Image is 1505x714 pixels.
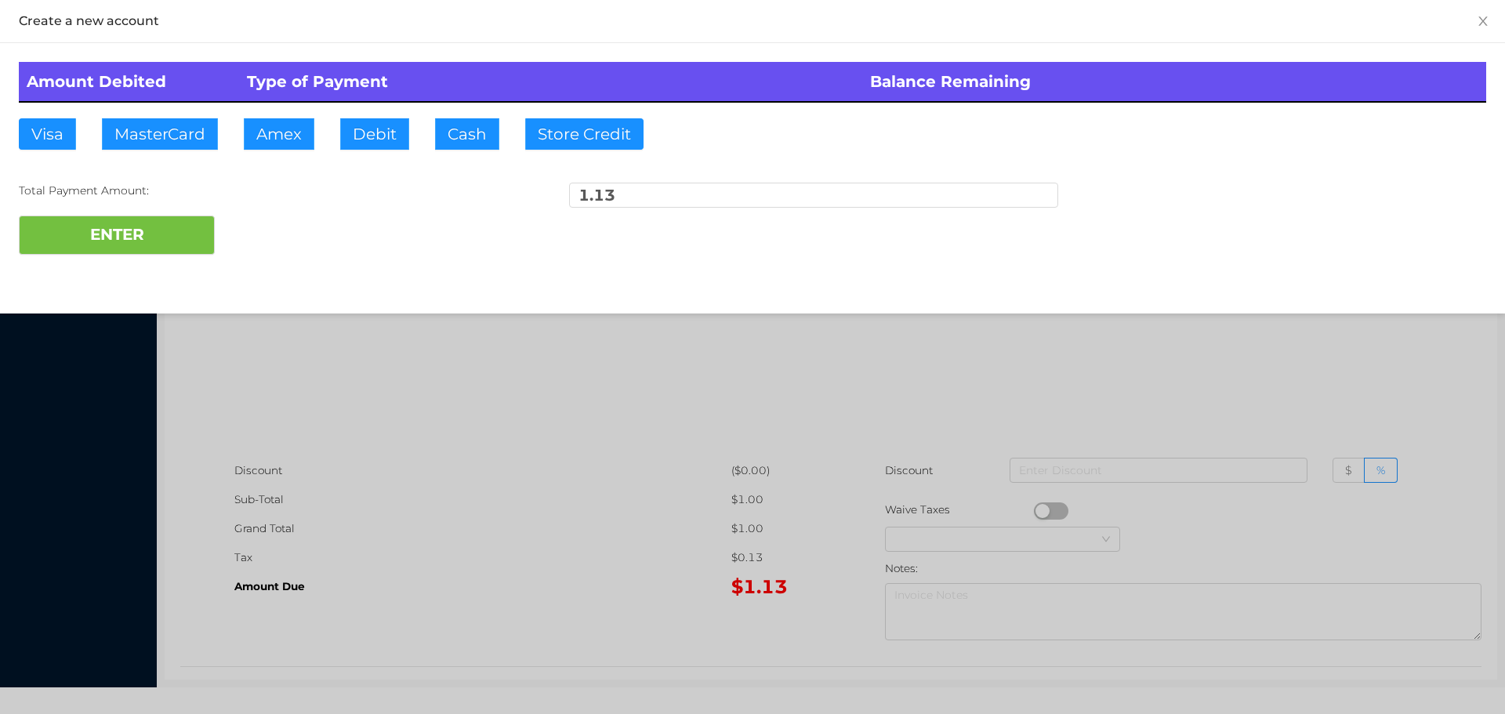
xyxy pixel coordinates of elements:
[525,118,644,150] button: Store Credit
[19,13,1486,30] div: Create a new account
[340,118,409,150] button: Debit
[239,62,863,102] th: Type of Payment
[19,62,239,102] th: Amount Debited
[1477,15,1489,27] i: icon: close
[19,216,215,255] button: ENTER
[435,118,499,150] button: Cash
[862,62,1486,102] th: Balance Remaining
[102,118,218,150] button: MasterCard
[19,183,508,199] div: Total Payment Amount:
[244,118,314,150] button: Amex
[19,118,76,150] button: Visa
